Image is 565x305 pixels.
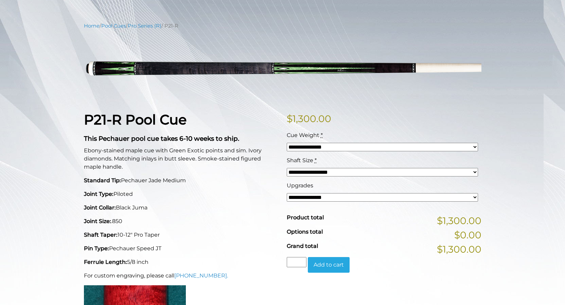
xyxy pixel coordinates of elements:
p: Ebony-stained maple cue with Green Exotic points and sim. Ivory diamonds. Matching inlays in butt... [84,147,279,171]
p: Piloted [84,190,279,198]
nav: Breadcrumb [84,22,481,30]
span: Cue Weight [287,132,319,138]
span: Shaft Size [287,157,313,164]
strong: Pin Type: [84,245,109,252]
span: $ [287,113,293,124]
abbr: required [315,157,317,164]
a: [PHONE_NUMBER]. [174,272,228,279]
bdi: 1,300.00 [287,113,331,124]
strong: This Pechauer pool cue takes 6-10 weeks to ship. [84,135,239,142]
strong: Joint Collar: [84,204,116,211]
strong: Joint Type: [84,191,113,197]
span: $1,300.00 [437,214,481,228]
abbr: required [321,132,323,138]
img: P21-R.png [84,35,481,101]
span: $0.00 [454,228,481,242]
strong: Standard Tip: [84,177,121,184]
p: .850 [84,217,279,225]
strong: P21-R Pool Cue [84,111,187,128]
a: Home [84,23,100,29]
span: Options total [287,228,323,235]
a: Pool Cues [101,23,126,29]
p: Black Juma [84,204,279,212]
span: Upgrades [287,182,313,189]
strong: Shaft Taper: [84,232,118,238]
input: Product quantity [287,257,306,267]
p: Pechauer Jade Medium [84,176,279,185]
span: Grand total [287,243,318,249]
strong: Ferrule Length: [84,259,127,265]
p: 10-12" Pro Taper [84,231,279,239]
p: Pechauer Speed JT [84,244,279,253]
p: 5/8 inch [84,258,279,266]
button: Add to cart [308,257,350,273]
strong: Joint Size: [84,218,111,224]
a: Pro Series (R) [128,23,161,29]
p: For custom engraving, please call [84,272,279,280]
span: $1,300.00 [437,242,481,256]
span: Product total [287,214,324,221]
